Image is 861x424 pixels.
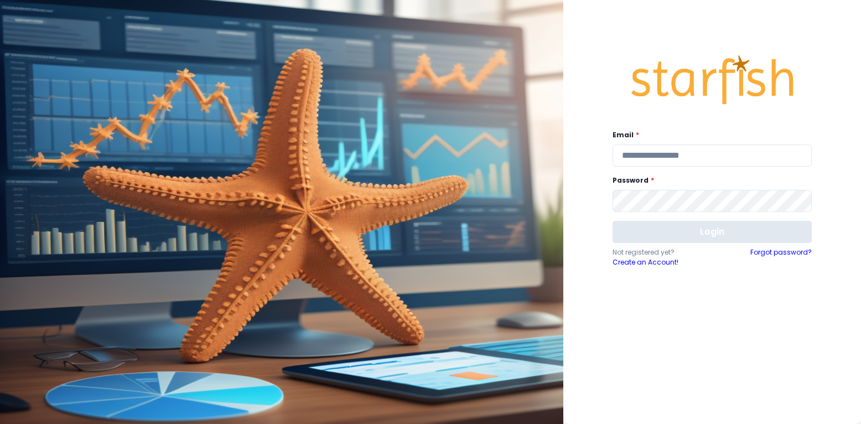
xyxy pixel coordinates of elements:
[613,130,805,140] label: Email
[750,247,812,267] a: Forgot password?
[629,45,795,115] img: Logo.42cb71d561138c82c4ab.png
[613,247,712,257] p: Not registered yet?
[613,221,812,243] button: Login
[613,257,712,267] a: Create an Account!
[613,175,805,185] label: Password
